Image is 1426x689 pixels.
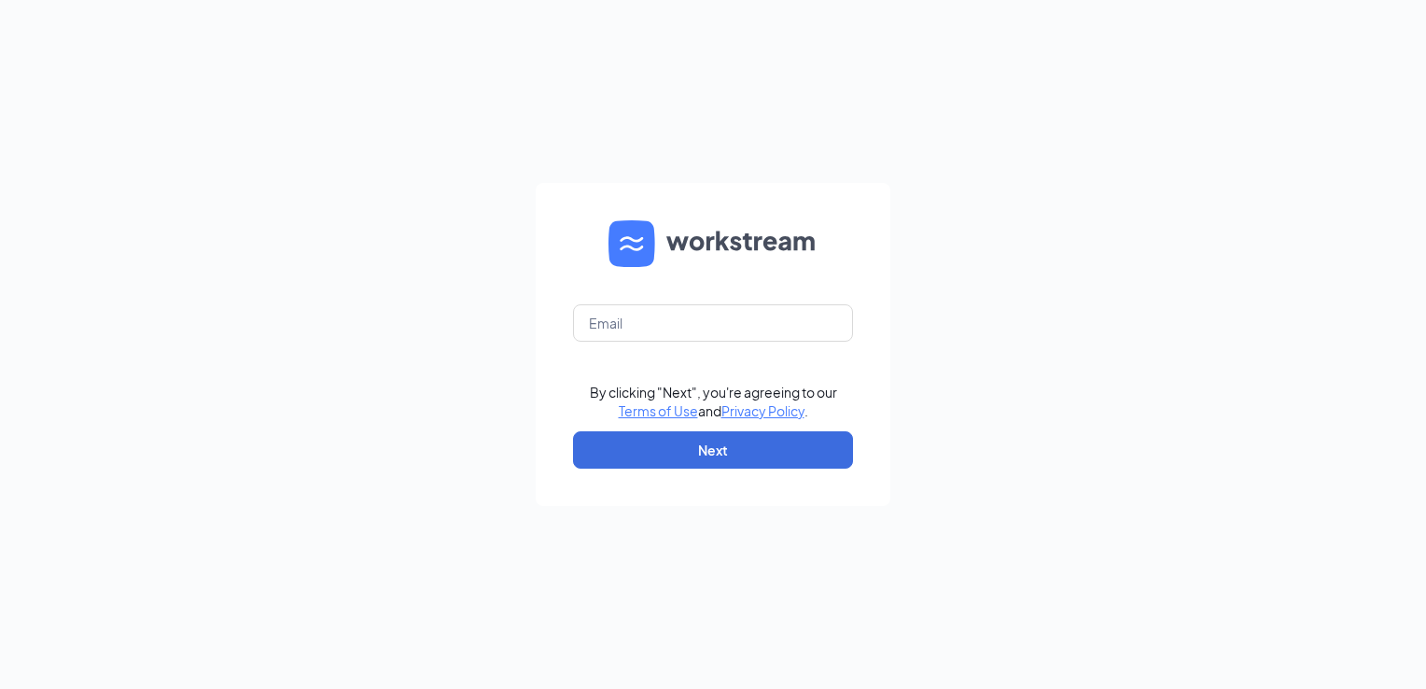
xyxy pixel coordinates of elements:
div: By clicking "Next", you're agreeing to our and . [590,383,837,420]
img: WS logo and Workstream text [608,220,818,267]
a: Privacy Policy [721,402,804,419]
a: Terms of Use [619,402,698,419]
button: Next [573,431,853,469]
input: Email [573,304,853,342]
